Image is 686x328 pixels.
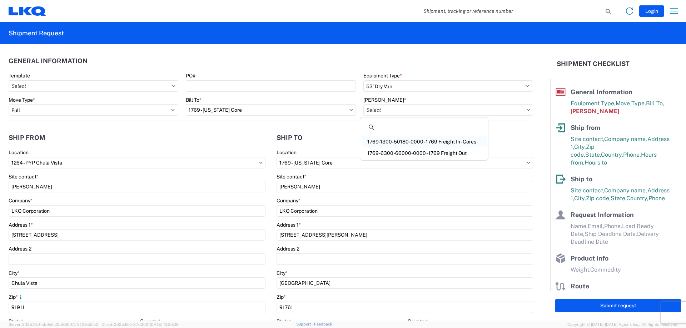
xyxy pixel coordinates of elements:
span: Client: 2025.18.0-27d3021 [101,322,179,327]
label: Address 2 [9,246,31,252]
label: Site contact [9,173,39,180]
div: 1769-6300-66000-0000 - 1769 Freight Out [362,147,487,159]
label: Company [9,197,33,204]
input: Select [9,80,178,92]
label: Template [9,72,30,79]
span: Ship from [571,124,600,131]
label: Location [277,149,297,156]
span: Copyright © [DATE]-[DATE] Agistix Inc., All Rights Reserved [567,321,677,328]
span: Site contact, [571,187,604,194]
label: Address 2 [277,246,299,252]
label: Bill To [186,97,202,103]
label: Move Type [9,97,35,103]
span: Company name, [604,187,647,194]
h2: Ship from [9,134,45,141]
span: Bill To, [646,100,664,107]
input: Select [277,157,533,168]
span: General Information [571,88,632,96]
span: [PERSON_NAME] [571,108,619,115]
span: Move Type, [616,100,646,107]
input: Select [363,104,533,116]
span: Ship to [571,175,592,183]
span: Ship Deadline Date, [585,231,637,237]
h2: Shipment Request [9,29,64,37]
h2: Ship to [277,134,303,141]
span: Name, [571,223,588,229]
label: State [9,318,23,324]
span: Country, [626,195,648,202]
a: Support [296,322,314,326]
span: Site contact, [571,136,604,142]
span: Phone, [604,223,622,229]
label: Site contact [277,173,307,180]
span: Commodity [590,266,621,273]
label: State [277,318,291,324]
span: Weight, [571,266,590,273]
label: City [277,270,288,276]
label: Country [408,318,428,324]
label: Address 1 [277,222,301,228]
span: Email, [588,223,604,229]
span: Product info [571,254,608,262]
span: State, [611,195,626,202]
span: Equipment Type, [571,100,616,107]
span: Country, [601,151,623,158]
input: Shipment, tracking or reference number [418,4,603,18]
span: Hours to [585,159,607,166]
label: Zip [9,294,24,300]
input: Select [9,157,265,168]
span: Phone [648,195,665,202]
button: Login [639,5,664,17]
span: Route [571,282,589,290]
label: Company [277,197,300,204]
label: Address 1 [9,222,33,228]
div: 1769-1300-50180-0000 - 1769 Freight In - Cores [362,136,487,147]
a: Feedback [314,322,332,326]
span: [DATE] 09:52:52 [68,322,98,327]
label: Zip [277,294,286,300]
span: City, [574,143,586,150]
input: Select [186,104,356,116]
label: Location [9,149,29,156]
span: City, [574,195,586,202]
h2: General Information [9,57,88,65]
label: Country [140,318,160,324]
button: Submit request [555,299,681,312]
span: Zip code, [586,195,611,202]
label: City [9,270,20,276]
span: Server: 2025.18.0-bb0e0c2bd68 [9,322,98,327]
span: Phone, [623,151,641,158]
label: PO# [186,72,195,79]
span: State, [585,151,601,158]
h2: Shipment Checklist [557,60,630,68]
span: [DATE] 10:20:09 [150,322,179,327]
span: Request Information [571,211,634,218]
label: [PERSON_NAME] [363,97,406,103]
label: Equipment Type [363,72,402,79]
span: Company name, [604,136,647,142]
